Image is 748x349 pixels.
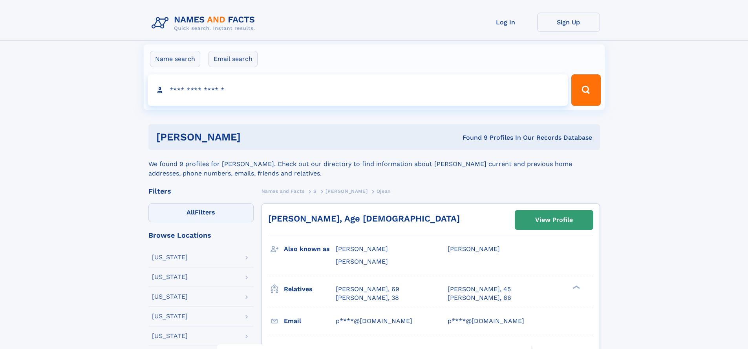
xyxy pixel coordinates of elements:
[537,13,600,32] a: Sign Up
[148,13,262,34] img: Logo Names and Facts
[313,186,317,196] a: S
[326,188,368,194] span: [PERSON_NAME]
[152,294,188,300] div: [US_STATE]
[535,211,573,229] div: View Profile
[313,188,317,194] span: S
[152,274,188,280] div: [US_STATE]
[571,74,600,106] button: Search Button
[148,150,600,178] div: We found 9 profiles for [PERSON_NAME]. Check out our directory to find information about [PERSON_...
[156,132,352,142] h1: [PERSON_NAME]
[268,214,460,223] a: [PERSON_NAME], Age [DEMOGRAPHIC_DATA]
[148,188,254,195] div: Filters
[448,294,511,302] a: [PERSON_NAME], 66
[284,242,336,256] h3: Also known as
[284,314,336,328] h3: Email
[152,333,188,339] div: [US_STATE]
[148,203,254,222] label: Filters
[208,51,258,67] label: Email search
[571,284,580,290] div: ❯
[515,211,593,229] a: View Profile
[474,13,537,32] a: Log In
[448,285,511,294] a: [PERSON_NAME], 45
[336,294,399,302] a: [PERSON_NAME], 38
[326,186,368,196] a: [PERSON_NAME]
[336,285,399,294] a: [PERSON_NAME], 69
[377,188,391,194] span: Ojean
[336,258,388,265] span: [PERSON_NAME]
[148,232,254,239] div: Browse Locations
[351,133,592,142] div: Found 9 Profiles In Our Records Database
[448,245,500,253] span: [PERSON_NAME]
[152,313,188,319] div: [US_STATE]
[187,209,195,216] span: All
[262,186,305,196] a: Names and Facts
[152,254,188,260] div: [US_STATE]
[148,74,568,106] input: search input
[336,245,388,253] span: [PERSON_NAME]
[150,51,200,67] label: Name search
[284,283,336,296] h3: Relatives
